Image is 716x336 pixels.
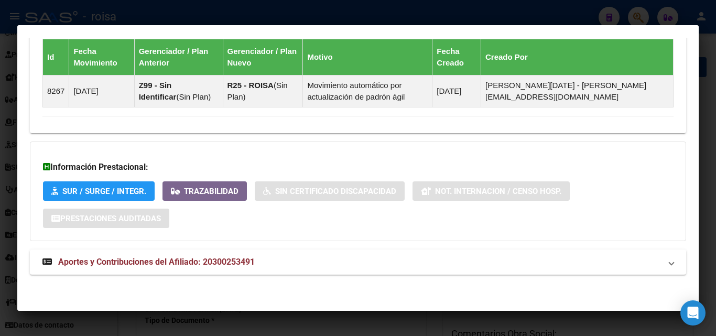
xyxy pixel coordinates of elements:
button: Prestaciones Auditadas [43,209,169,228]
th: Motivo [303,39,432,75]
td: [DATE] [69,75,134,107]
strong: R25 - ROISA [227,81,274,90]
mat-expansion-panel-header: Aportes y Contribuciones del Afiliado: 20300253491 [30,250,686,275]
td: ( ) [134,75,223,107]
th: Gerenciador / Plan Anterior [134,39,223,75]
span: Trazabilidad [184,187,238,196]
span: Sin Plan [227,81,288,101]
button: Sin Certificado Discapacidad [255,181,405,201]
button: Not. Internacion / Censo Hosp. [413,181,570,201]
td: 8267 [43,75,69,107]
span: Aportes y Contribuciones del Afiliado: 20300253491 [58,257,255,267]
h3: Información Prestacional: [43,161,673,174]
button: SUR / SURGE / INTEGR. [43,181,155,201]
button: Trazabilidad [162,181,247,201]
span: SUR / SURGE / INTEGR. [62,187,146,196]
span: Not. Internacion / Censo Hosp. [435,187,561,196]
td: [DATE] [432,75,481,107]
td: [PERSON_NAME][DATE] - [PERSON_NAME][EMAIL_ADDRESS][DOMAIN_NAME] [481,75,673,107]
th: Creado Por [481,39,673,75]
th: Id [43,39,69,75]
span: Sin Certificado Discapacidad [275,187,396,196]
td: ( ) [223,75,303,107]
strong: Z99 - Sin Identificar [139,81,177,101]
div: Open Intercom Messenger [680,300,706,326]
th: Gerenciador / Plan Nuevo [223,39,303,75]
td: Movimiento automático por actualización de padrón ágil [303,75,432,107]
span: Sin Plan [179,92,208,101]
span: Prestaciones Auditadas [60,214,161,223]
th: Fecha Movimiento [69,39,134,75]
th: Fecha Creado [432,39,481,75]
